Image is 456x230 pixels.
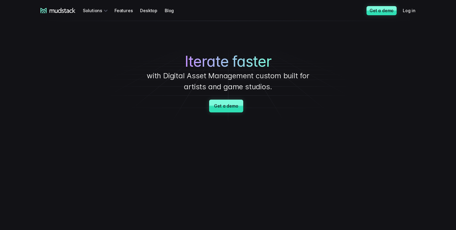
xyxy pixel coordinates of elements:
a: Log in [403,5,423,16]
div: Solutions [83,5,110,16]
a: Blog [165,5,181,16]
a: mudstack logo [40,8,75,13]
p: with Digital Asset Management custom built for artists and game studios. [137,70,319,92]
a: Get a demo [209,100,243,112]
a: Desktop [140,5,165,16]
a: Get a demo [367,6,397,15]
span: Iterate faster [185,53,272,70]
a: Features [114,5,140,16]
